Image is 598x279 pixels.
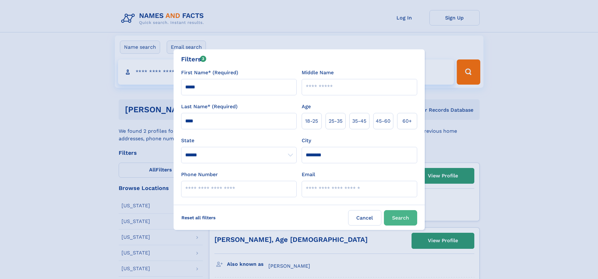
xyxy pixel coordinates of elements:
[181,137,297,144] label: State
[177,210,220,225] label: Reset all filters
[302,137,311,144] label: City
[302,69,334,76] label: Middle Name
[376,117,391,125] span: 45‑60
[181,103,238,110] label: Last Name* (Required)
[329,117,342,125] span: 25‑35
[181,69,238,76] label: First Name* (Required)
[402,117,412,125] span: 60+
[305,117,318,125] span: 18‑25
[384,210,417,226] button: Search
[348,210,381,226] label: Cancel
[181,171,218,178] label: Phone Number
[302,103,311,110] label: Age
[352,117,366,125] span: 35‑45
[181,54,207,64] div: Filters
[302,171,315,178] label: Email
